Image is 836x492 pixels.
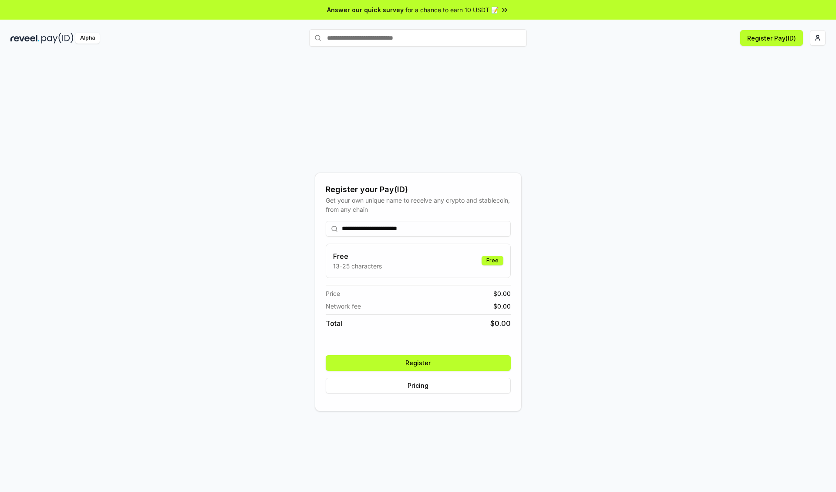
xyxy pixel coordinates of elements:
[333,261,382,271] p: 13-25 characters
[740,30,803,46] button: Register Pay(ID)
[333,251,382,261] h3: Free
[326,355,511,371] button: Register
[482,256,503,265] div: Free
[326,378,511,394] button: Pricing
[493,289,511,298] span: $ 0.00
[41,33,74,44] img: pay_id
[490,318,511,329] span: $ 0.00
[327,5,404,14] span: Answer our quick survey
[10,33,40,44] img: reveel_dark
[326,183,511,196] div: Register your Pay(ID)
[405,5,499,14] span: for a chance to earn 10 USDT 📝
[326,289,340,298] span: Price
[75,33,100,44] div: Alpha
[326,302,361,311] span: Network fee
[493,302,511,311] span: $ 0.00
[326,196,511,214] div: Get your own unique name to receive any crypto and stablecoin, from any chain
[326,318,342,329] span: Total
